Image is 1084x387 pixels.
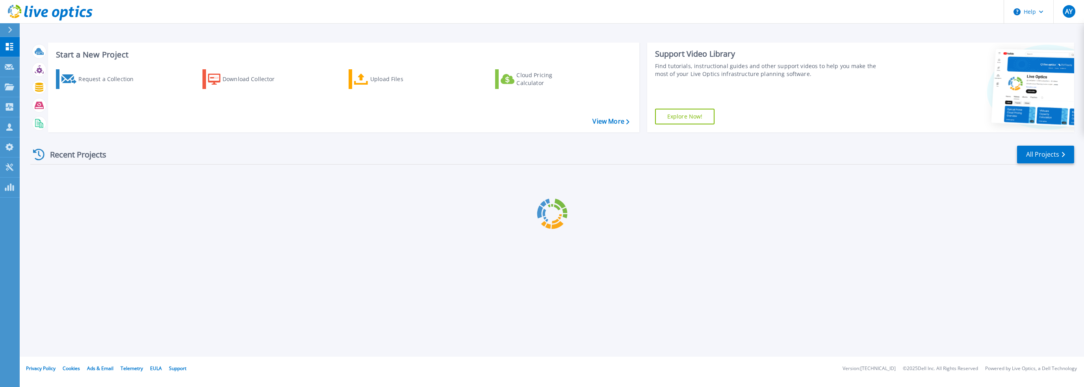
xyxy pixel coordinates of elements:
div: Find tutorials, instructional guides and other support videos to help you make the most of your L... [655,62,876,78]
div: Recent Projects [30,145,117,164]
div: Support Video Library [655,49,876,59]
a: Privacy Policy [26,365,56,372]
div: Cloud Pricing Calculator [516,71,579,87]
a: View More [592,118,629,125]
a: Ads & Email [87,365,113,372]
div: Upload Files [370,71,433,87]
a: Explore Now! [655,109,715,124]
a: Request a Collection [56,69,144,89]
a: Telemetry [121,365,143,372]
li: Powered by Live Optics, a Dell Technology [985,366,1077,371]
li: Version: [TECHNICAL_ID] [843,366,896,371]
a: EULA [150,365,162,372]
a: Cookies [63,365,80,372]
a: All Projects [1017,146,1074,163]
a: Cloud Pricing Calculator [495,69,583,89]
a: Upload Files [349,69,436,89]
li: © 2025 Dell Inc. All Rights Reserved [903,366,978,371]
a: Support [169,365,186,372]
a: Download Collector [202,69,290,89]
span: AY [1065,8,1073,15]
h3: Start a New Project [56,50,629,59]
div: Request a Collection [78,71,141,87]
div: Download Collector [223,71,286,87]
